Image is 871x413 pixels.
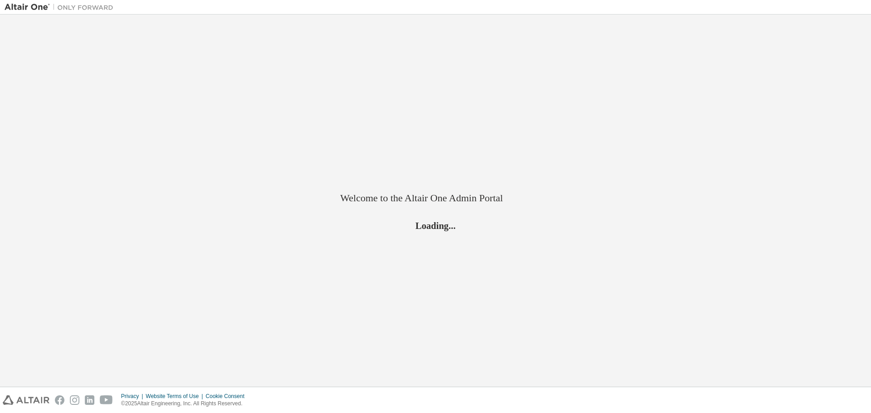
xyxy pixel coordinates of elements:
[121,400,250,408] p: © 2025 Altair Engineering, Inc. All Rights Reserved.
[146,393,206,400] div: Website Terms of Use
[55,395,64,405] img: facebook.svg
[70,395,79,405] img: instagram.svg
[121,393,146,400] div: Privacy
[206,393,250,400] div: Cookie Consent
[5,3,118,12] img: Altair One
[100,395,113,405] img: youtube.svg
[340,192,531,204] h2: Welcome to the Altair One Admin Portal
[3,395,49,405] img: altair_logo.svg
[340,219,531,231] h2: Loading...
[85,395,94,405] img: linkedin.svg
